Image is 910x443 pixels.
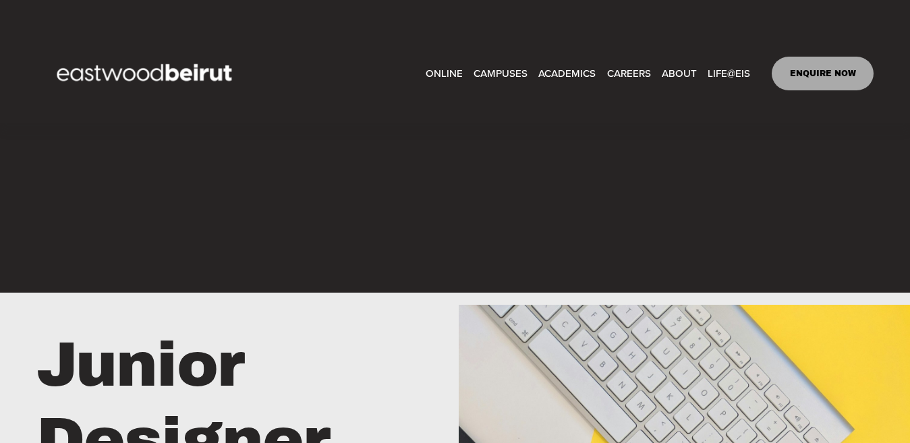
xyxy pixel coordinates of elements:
[607,63,651,84] a: CAREERS
[538,63,596,84] a: folder dropdown
[662,63,697,84] a: folder dropdown
[662,64,697,82] span: ABOUT
[474,64,528,82] span: CAMPUSES
[538,64,596,82] span: ACADEMICS
[426,63,463,84] a: ONLINE
[474,63,528,84] a: folder dropdown
[708,63,750,84] a: folder dropdown
[708,64,750,82] span: LIFE@EIS
[772,57,874,90] a: ENQUIRE NOW
[36,39,256,108] img: EastwoodIS Global Site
